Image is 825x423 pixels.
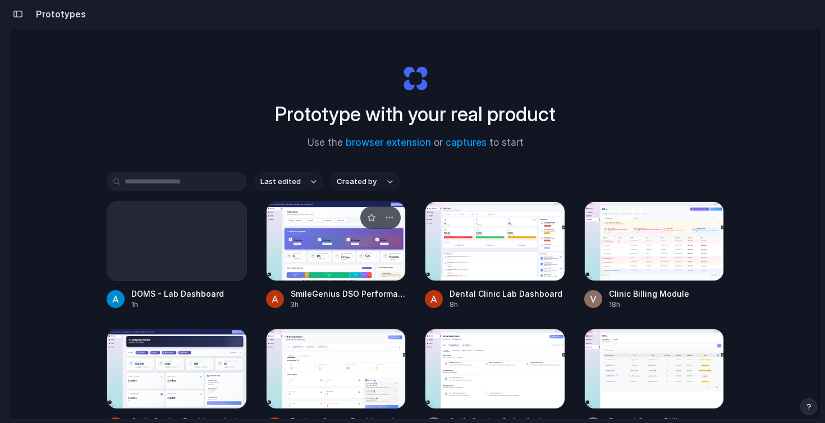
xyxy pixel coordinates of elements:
span: Clinic Billing Module [609,288,725,300]
span: Last edited [260,176,301,187]
span: Use the or to start [308,136,524,150]
h2: Prototypes [31,7,86,21]
span: SmileGenius DSO Performance Dashboard [291,288,406,300]
span: Created by [337,176,377,187]
div: 18h [609,300,725,310]
button: Last edited [254,172,323,191]
span: DOMS - Lab Dashboard [131,288,247,300]
button: Created by [330,172,400,191]
div: 8h [450,300,565,310]
a: browser extension [346,137,431,148]
a: DOMS - Lab Dashboard1h [107,201,247,310]
div: 3h [291,300,406,310]
a: SmileGenius DSO Performance DashboardSmileGenius DSO Performance Dashboard3h [266,201,406,310]
a: captures [446,137,487,148]
span: Dental Clinic Lab Dashboard [450,288,565,300]
a: Clinic Billing ModuleClinic Billing Module18h [584,201,725,310]
a: Dental Clinic Lab DashboardDental Clinic Lab Dashboard8h [425,201,565,310]
div: 1h [131,300,247,310]
h1: Prototype with your real product [275,99,556,129]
